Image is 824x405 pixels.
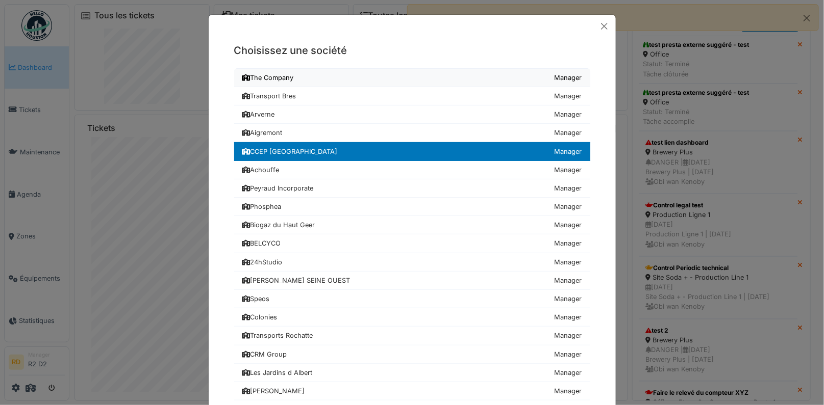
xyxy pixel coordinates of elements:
a: 24hStudio Manager [234,253,590,272]
div: Colonies [242,312,278,322]
a: Speos Manager [234,290,590,308]
a: [PERSON_NAME] Manager [234,382,590,400]
div: Manager [555,91,582,101]
a: Transport Bres Manager [234,87,590,105]
div: Manager [555,294,582,304]
a: Transports Rochatte Manager [234,327,590,345]
a: Phosphea Manager [234,198,590,216]
div: Manager [555,110,582,119]
a: CRM Group Manager [234,345,590,364]
div: [PERSON_NAME] SEINE OUEST [242,276,351,285]
div: The Company [242,73,294,83]
div: [PERSON_NAME] [242,386,305,396]
div: Transports Rochatte [242,331,313,340]
div: Aigremont [242,128,283,138]
div: 24hStudio [242,257,283,267]
a: Achouffe Manager [234,161,590,179]
a: CCEP [GEOGRAPHIC_DATA] Manager [234,142,590,161]
div: Manager [555,220,582,230]
div: Manager [555,238,582,248]
div: Manager [555,183,582,193]
a: Colonies Manager [234,308,590,327]
div: Manager [555,331,582,340]
div: CRM Group [242,349,287,359]
div: Manager [555,368,582,377]
div: Arverne [242,110,275,119]
div: Les Jardins d Albert [242,368,313,377]
div: Manager [555,165,582,175]
div: Manager [555,128,582,138]
div: Manager [555,349,582,359]
h5: Choisissez une société [234,43,590,58]
div: Manager [555,73,582,83]
a: Arverne Manager [234,105,590,124]
div: CCEP [GEOGRAPHIC_DATA] [242,147,338,156]
div: Speos [242,294,270,304]
div: Peyraud Incorporate [242,183,314,193]
div: Biogaz du Haut Geer [242,220,315,230]
a: Les Jardins d Albert Manager [234,364,590,382]
a: Aigremont Manager [234,124,590,142]
div: Manager [555,257,582,267]
a: BELCYCO Manager [234,234,590,253]
a: Biogaz du Haut Geer Manager [234,216,590,234]
div: Manager [555,276,582,285]
div: Manager [555,147,582,156]
div: Manager [555,312,582,322]
button: Close [597,19,612,34]
div: BELCYCO [242,238,281,248]
div: Manager [555,202,582,211]
a: Peyraud Incorporate Manager [234,179,590,198]
a: [PERSON_NAME] SEINE OUEST Manager [234,272,590,290]
div: Manager [555,386,582,396]
div: Achouffe [242,165,280,175]
div: Phosphea [242,202,282,211]
div: Transport Bres [242,91,296,101]
a: The Company Manager [234,68,590,87]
